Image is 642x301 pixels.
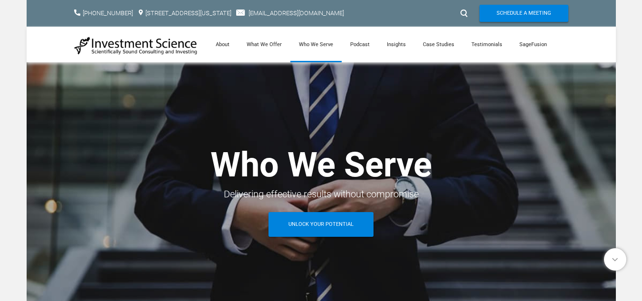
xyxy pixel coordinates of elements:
[74,185,568,203] div: Delivering effective results without compromise
[268,212,374,237] a: Unlock Your Potential
[342,27,378,62] a: Podcast
[238,27,290,62] a: What We Offer
[497,5,551,22] span: Schedule A Meeting
[414,27,463,62] a: Case Studies
[145,10,231,17] a: [STREET_ADDRESS][US_STATE]​
[288,212,354,237] span: Unlock Your Potential
[290,27,342,62] a: Who We Serve
[207,27,238,62] a: About
[83,10,133,17] a: [PHONE_NUMBER]
[479,5,568,22] a: Schedule A Meeting
[249,10,344,17] a: [EMAIL_ADDRESS][DOMAIN_NAME]
[463,27,511,62] a: Testimonials
[74,36,198,55] img: Investment Science | NYC Consulting Services
[378,27,414,62] a: Insights
[511,27,556,62] a: SageFusion
[211,145,432,185] strong: Who We Serve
